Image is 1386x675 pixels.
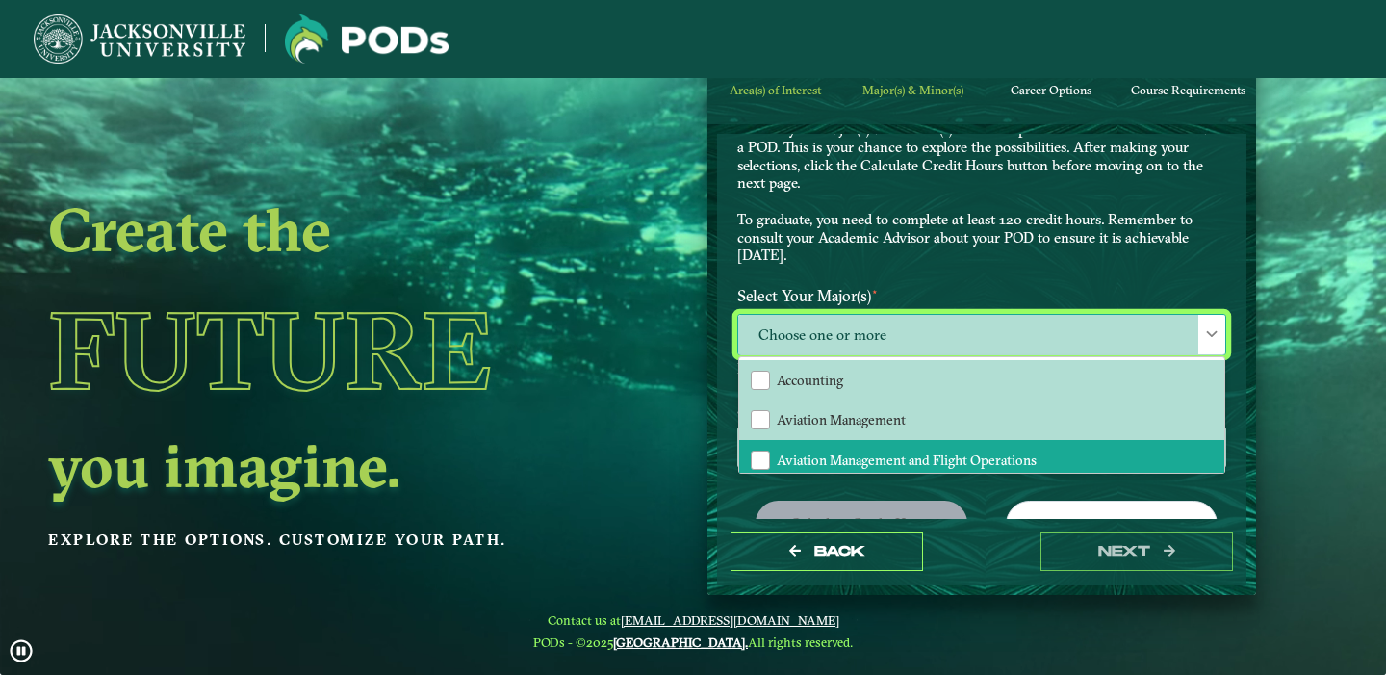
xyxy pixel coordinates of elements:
[285,14,449,64] img: Jacksonville University logo
[777,411,906,428] span: Aviation Management
[737,120,1226,265] p: Choose your major(s) and minor(s) in the dropdown windows below to create a POD. This is your cha...
[871,284,879,299] sup: ⋆
[730,83,821,97] span: Area(s) of Interest
[613,635,748,650] a: [GEOGRAPHIC_DATA].
[1040,532,1233,572] button: next
[739,360,1224,401] li: Accounting
[723,278,1241,314] label: Select Your Major(s)
[533,612,853,628] span: Contact us at
[723,392,1241,428] label: Select Your Minor(s)
[1006,501,1218,548] button: Clear All
[1011,83,1091,97] span: Career Options
[777,452,1037,469] span: Aviation Management and Flight Operations
[737,360,1226,378] p: Please select at least one Major
[777,372,843,389] span: Accounting
[48,202,576,256] h2: Create the
[621,612,839,628] a: [EMAIL_ADDRESS][DOMAIN_NAME]
[739,440,1224,480] li: Aviation Management and Flight Operations
[862,83,963,97] span: Major(s) & Minor(s)
[814,543,865,559] span: Back
[48,526,576,555] p: Explore the options. Customize your path.
[533,635,853,650] span: PODs - ©2025 All rights reserved.
[756,501,967,546] button: Calculate credit hours
[48,438,576,492] h2: you imagine.
[34,14,245,64] img: Jacksonville University logo
[48,263,576,438] h1: Future
[738,315,1225,356] span: Choose one or more
[1131,83,1245,97] span: Course Requirements
[739,400,1224,440] li: Aviation Management
[731,532,923,572] button: Back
